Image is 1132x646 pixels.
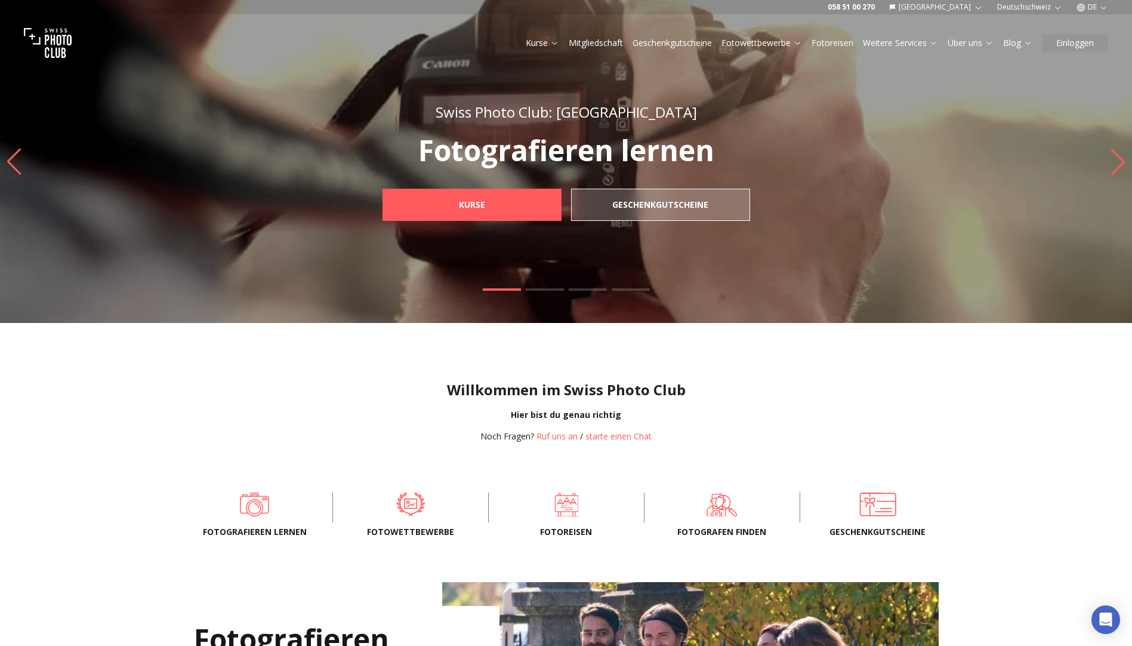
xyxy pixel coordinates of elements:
[828,2,875,12] a: 058 51 00 270
[571,189,750,221] a: Geschenkgutscheine
[721,37,802,49] a: Fotowettbewerbe
[526,37,559,49] a: Kurse
[508,493,625,516] a: Fotoreisen
[521,35,564,51] button: Kurse
[196,526,313,538] span: Fotografieren lernen
[812,37,853,49] a: Fotoreisen
[585,430,652,442] button: starte einen Chat
[1003,37,1032,49] a: Blog
[352,526,469,538] span: Fotowettbewerbe
[664,493,781,516] a: Fotografen finden
[819,493,936,516] a: Geschenkgutscheine
[459,199,485,211] b: Kurse
[196,493,313,516] a: Fotografieren lernen
[24,19,72,67] img: Swiss photo club
[948,37,994,49] a: Über uns
[858,35,943,51] button: Weitere Services
[612,199,708,211] b: Geschenkgutscheine
[943,35,998,51] button: Über uns
[436,102,697,122] span: Swiss Photo Club: [GEOGRAPHIC_DATA]
[10,409,1122,421] div: Hier bist du genau richtig
[352,493,469,516] a: Fotowettbewerbe
[633,37,712,49] a: Geschenkgutscheine
[508,526,625,538] span: Fotoreisen
[998,35,1037,51] button: Blog
[819,526,936,538] span: Geschenkgutscheine
[480,430,534,442] span: Noch Fragen?
[383,189,562,221] a: Kurse
[1042,35,1108,51] button: Einloggen
[863,37,938,49] a: Weitere Services
[480,430,652,442] div: /
[664,526,781,538] span: Fotografen finden
[569,37,623,49] a: Mitgliedschaft
[536,430,578,442] a: Ruf uns an
[10,380,1122,399] h1: Willkommen im Swiss Photo Club
[717,35,807,51] button: Fotowettbewerbe
[807,35,858,51] button: Fotoreisen
[1091,605,1120,634] div: Open Intercom Messenger
[564,35,628,51] button: Mitgliedschaft
[356,136,776,165] p: Fotografieren lernen
[628,35,717,51] button: Geschenkgutscheine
